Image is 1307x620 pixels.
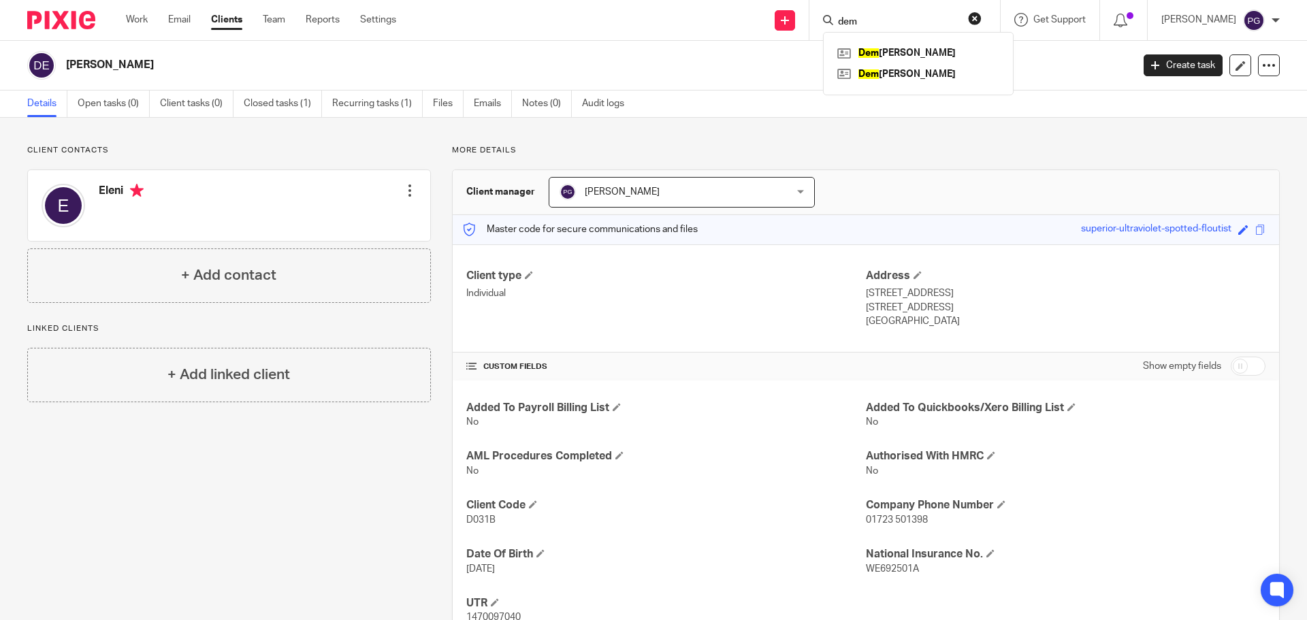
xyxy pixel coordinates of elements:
[466,401,866,415] h4: Added To Payroll Billing List
[466,466,479,476] span: No
[466,498,866,512] h4: Client Code
[332,91,423,117] a: Recurring tasks (1)
[968,12,982,25] button: Clear
[181,265,276,286] h4: + Add contact
[466,564,495,574] span: [DATE]
[582,91,634,117] a: Audit logs
[474,91,512,117] a: Emails
[433,91,464,117] a: Files
[211,13,242,27] a: Clients
[78,91,150,117] a: Open tasks (0)
[160,91,233,117] a: Client tasks (0)
[585,187,660,197] span: [PERSON_NAME]
[522,91,572,117] a: Notes (0)
[27,323,431,334] p: Linked clients
[466,417,479,427] span: No
[466,269,866,283] h4: Client type
[866,515,928,525] span: 01723 501398
[1081,222,1231,238] div: superior-ultraviolet-spotted-floutist
[27,145,431,156] p: Client contacts
[1161,13,1236,27] p: [PERSON_NAME]
[866,449,1265,463] h4: Authorised With HMRC
[463,223,698,236] p: Master code for secure communications and files
[99,184,144,201] h4: Eleni
[130,184,144,197] i: Primary
[1144,54,1223,76] a: Create task
[1033,15,1086,25] span: Get Support
[466,185,535,199] h3: Client manager
[27,11,95,29] img: Pixie
[560,184,576,200] img: svg%3E
[837,16,959,29] input: Search
[244,91,322,117] a: Closed tasks (1)
[866,401,1265,415] h4: Added To Quickbooks/Xero Billing List
[866,564,919,574] span: WE692501A
[466,515,496,525] span: D031B
[1143,359,1221,373] label: Show empty fields
[466,287,866,300] p: Individual
[466,449,866,463] h4: AML Procedures Completed
[360,13,396,27] a: Settings
[306,13,340,27] a: Reports
[866,269,1265,283] h4: Address
[1243,10,1265,31] img: svg%3E
[66,58,911,72] h2: [PERSON_NAME]
[167,364,290,385] h4: + Add linked client
[263,13,285,27] a: Team
[466,596,866,610] h4: UTR
[27,51,56,80] img: svg%3E
[168,13,191,27] a: Email
[866,547,1265,561] h4: National Insurance No.
[27,91,67,117] a: Details
[466,547,866,561] h4: Date Of Birth
[866,314,1265,328] p: [GEOGRAPHIC_DATA]
[866,417,878,427] span: No
[866,301,1265,314] p: [STREET_ADDRESS]
[866,498,1265,512] h4: Company Phone Number
[126,13,148,27] a: Work
[466,361,866,372] h4: CUSTOM FIELDS
[866,287,1265,300] p: [STREET_ADDRESS]
[42,184,85,227] img: svg%3E
[866,466,878,476] span: No
[452,145,1280,156] p: More details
